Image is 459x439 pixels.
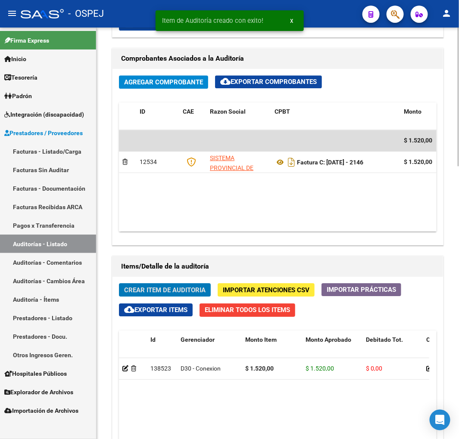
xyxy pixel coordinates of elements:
[147,331,177,368] datatable-header-cell: Id
[275,108,290,115] span: CPBT
[205,306,290,314] span: Eliminar Todos los Items
[181,365,221,372] span: D30 - Conexion
[124,20,207,28] span: Guardar Comentario
[183,108,194,115] span: CAE
[179,102,206,131] datatable-header-cell: CAE
[220,76,231,87] mat-icon: cloud_download
[400,102,448,131] datatable-header-cell: Monto
[140,108,145,115] span: ID
[442,8,452,19] mat-icon: person
[119,303,193,316] button: Exportar Items
[124,286,206,294] span: Crear Item de Auditoria
[124,304,134,315] mat-icon: cloud_download
[430,410,450,430] div: Open Intercom Messenger
[150,336,156,343] span: Id
[362,331,423,368] datatable-header-cell: Debitado Tot.
[177,331,242,368] datatable-header-cell: Gerenciador
[297,159,363,166] strong: Factura C: [DATE] - 2146
[136,102,179,131] datatable-header-cell: ID
[200,303,295,317] button: Eliminar Todos los Items
[4,128,83,138] span: Prestadores / Proveedores
[4,54,26,64] span: Inicio
[220,78,317,86] span: Exportar Comprobantes
[121,52,434,65] h1: Comprobantes Asociados a la Auditoría
[121,260,434,273] h1: Items/Detalle de la auditoría
[223,286,309,294] span: Importar Atenciones CSV
[140,158,157,165] span: 12534
[242,331,302,368] datatable-header-cell: Monto Item
[215,75,322,88] button: Exportar Comprobantes
[245,365,274,372] strong: $ 1.520,00
[4,387,73,397] span: Explorador de Archivos
[306,365,334,372] span: $ 1.520,00
[68,4,104,23] span: - OSPEJ
[404,137,432,144] span: $ 1.520,00
[124,78,203,86] span: Agregar Comprobante
[327,286,396,294] span: Importar Prácticas
[245,336,277,343] span: Monto Item
[162,16,264,25] span: Item de Auditoría creado con exito!
[302,331,362,368] datatable-header-cell: Monto Aprobado
[4,369,67,378] span: Hospitales Públicos
[404,108,422,115] span: Monto
[404,158,432,165] strong: $ 1.520,00
[4,406,78,415] span: Importación de Archivos
[150,365,171,372] span: 138523
[271,102,400,131] datatable-header-cell: CPBT
[4,36,49,45] span: Firma Express
[4,110,84,119] span: Integración (discapacidad)
[119,75,208,89] button: Agregar Comprobante
[181,336,215,343] span: Gerenciador
[366,336,403,343] span: Debitado Tot.
[286,155,297,169] i: Descargar documento
[218,283,315,297] button: Importar Atenciones CSV
[4,73,37,82] span: Tesorería
[284,13,300,28] button: x
[210,155,253,181] span: SISTEMA PROVINCIAL DE SALUD
[119,283,211,297] button: Crear Item de Auditoria
[290,17,294,25] span: x
[306,336,351,343] span: Monto Aprobado
[4,91,32,101] span: Padrón
[7,8,17,19] mat-icon: menu
[210,108,246,115] span: Razon Social
[206,102,271,131] datatable-header-cell: Razon Social
[124,306,187,314] span: Exportar Items
[322,283,401,296] button: Importar Prácticas
[366,365,382,372] span: $ 0,00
